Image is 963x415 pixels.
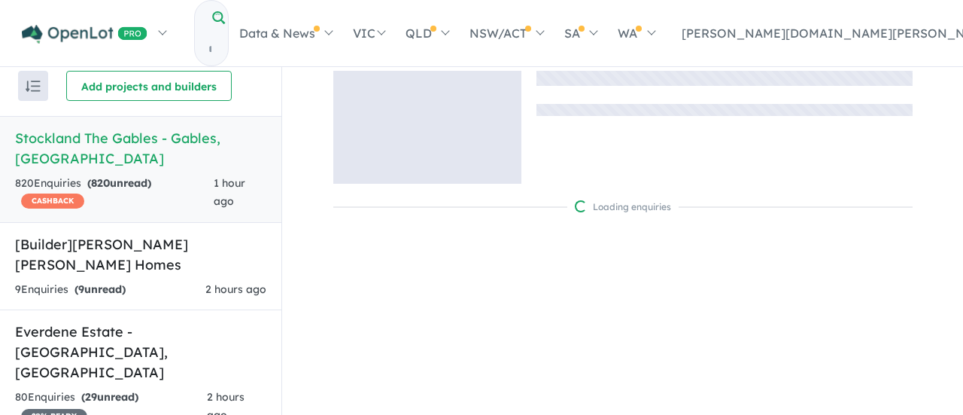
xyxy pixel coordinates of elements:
[395,7,459,60] a: QLD
[15,128,266,169] h5: Stockland The Gables - Gables , [GEOGRAPHIC_DATA]
[81,390,138,404] strong: ( unread)
[342,7,395,60] a: VIC
[26,81,41,92] img: sort.svg
[15,234,266,275] h5: [Builder] [PERSON_NAME] [PERSON_NAME] Homes
[229,7,342,60] a: Data & News
[87,176,151,190] strong: ( unread)
[15,281,126,299] div: 9 Enquir ies
[607,7,664,60] a: WA
[195,33,225,66] input: Try estate name, suburb, builder or developer
[91,176,110,190] span: 820
[575,200,671,215] div: Loading enquiries
[15,322,266,383] h5: Everdene Estate - [GEOGRAPHIC_DATA] , [GEOGRAPHIC_DATA]
[21,194,84,209] span: CASHBACK
[66,71,232,101] button: Add projects and builders
[205,282,266,296] span: 2 hours ago
[554,7,607,60] a: SA
[15,175,214,211] div: 820 Enquir ies
[459,7,554,60] a: NSW/ACT
[74,282,126,296] strong: ( unread)
[85,390,97,404] span: 29
[22,25,147,44] img: Openlot PRO Logo White
[78,282,84,296] span: 9
[214,176,245,208] span: 1 hour ago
